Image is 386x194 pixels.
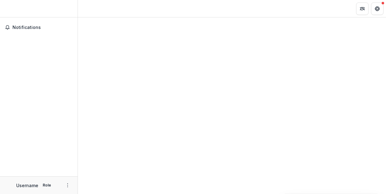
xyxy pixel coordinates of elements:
[12,25,73,30] span: Notifications
[16,182,38,189] p: Username
[64,182,71,189] button: More
[2,22,75,32] button: Notifications
[371,2,384,15] button: Get Help
[41,182,53,188] p: Role
[356,2,369,15] button: Partners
